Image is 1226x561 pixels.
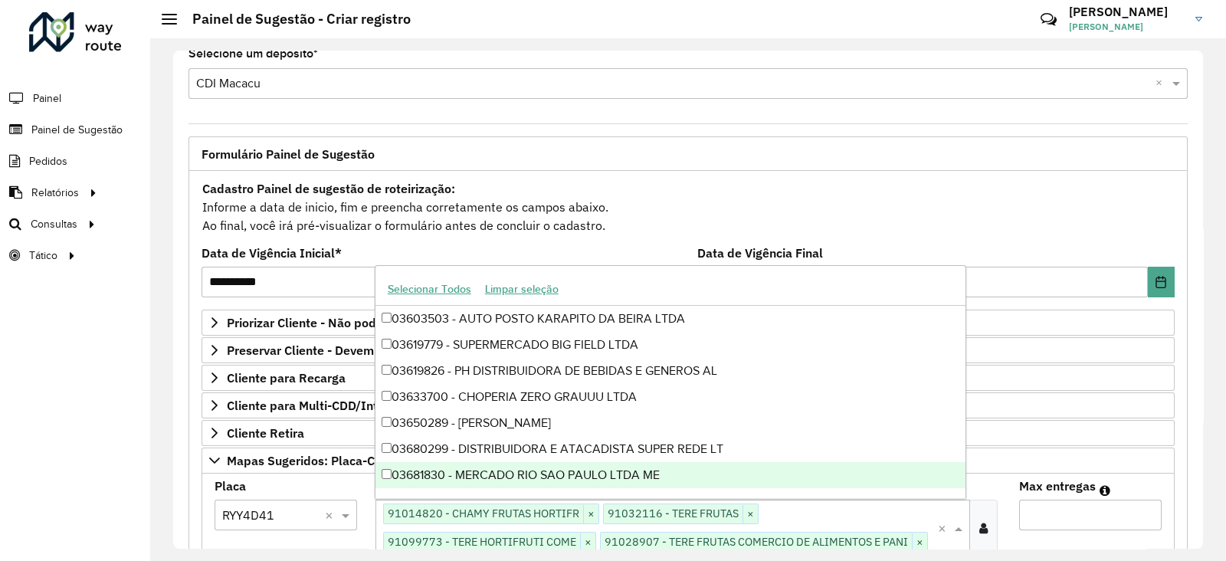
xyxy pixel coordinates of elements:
span: Cliente Retira [227,427,304,439]
span: Clear all [325,506,338,524]
span: Painel de Sugestão [31,122,123,138]
label: Placa [215,477,246,495]
a: Mapas Sugeridos: Placa-Cliente [202,448,1175,474]
label: Selecione um depósito [188,44,318,63]
label: Data de Vigência Inicial [202,244,342,262]
span: Formulário Painel de Sugestão [202,148,375,160]
span: Relatórios [31,185,79,201]
div: Informe a data de inicio, fim e preencha corretamente os campos abaixo. Ao final, você irá pré-vi... [202,179,1175,235]
span: 91014820 - CHAMY FRUTAS HORTIFR [384,504,583,523]
span: × [912,533,927,552]
span: Mapas Sugeridos: Placa-Cliente [227,454,407,467]
a: Preservar Cliente - Devem ficar no buffer, não roteirizar [202,337,1175,363]
span: Clear all [1156,74,1169,93]
ng-dropdown-panel: Options list [375,265,967,499]
label: Max entregas [1019,477,1096,495]
em: Máximo de clientes que serão colocados na mesma rota com os clientes informados [1100,484,1110,497]
div: 03633700 - CHOPERIA ZERO GRAUUU LTDA [375,384,966,410]
a: Cliente Retira [202,420,1175,446]
a: Cliente para Recarga [202,365,1175,391]
h2: Painel de Sugestão - Criar registro [177,11,411,28]
button: Limpar seleção [478,277,565,301]
div: 03683101 - RENOVO DISTRIB DE BEB E GENEROS ALIMENTI [375,488,966,514]
span: Cliente para Recarga [227,372,346,384]
div: 03681830 - MERCADO RIO SAO PAULO LTDA ME [375,462,966,488]
span: [PERSON_NAME] [1069,20,1184,34]
span: Pedidos [29,153,67,169]
span: Preservar Cliente - Devem ficar no buffer, não roteirizar [227,344,539,356]
button: Choose Date [1148,267,1175,297]
div: 03619779 - SUPERMERCADO BIG FIELD LTDA [375,332,966,358]
span: 91099773 - TERE HORTIFRUTI COME [384,533,580,551]
a: Cliente para Multi-CDD/Internalização [202,392,1175,418]
button: Selecionar Todos [381,277,478,301]
span: Cliente para Multi-CDD/Internalização [227,399,443,412]
h3: [PERSON_NAME] [1069,5,1184,19]
span: × [742,505,758,523]
span: 91032116 - TERE FRUTAS [604,504,742,523]
a: Contato Rápido [1032,3,1065,36]
label: Data de Vigência Final [697,244,823,262]
span: 91028907 - TERE FRUTAS COMERCIO DE ALIMENTOS E PANI [601,533,912,551]
span: × [583,505,598,523]
strong: Cadastro Painel de sugestão de roteirização: [202,181,455,196]
span: Priorizar Cliente - Não podem ficar no buffer [227,317,477,329]
div: 03619826 - PH DISTRIBUIDORA DE BEBIDAS E GENEROS AL [375,358,966,384]
div: 03603503 - AUTO POSTO KARAPITO DA BEIRA LTDA [375,306,966,332]
span: Tático [29,248,57,264]
span: Clear all [938,519,951,537]
div: 03680299 - DISTRIBUIDORA E ATACADISTA SUPER REDE LT [375,436,966,462]
span: Painel [33,90,61,107]
div: 03650289 - [PERSON_NAME] [375,410,966,436]
span: Consultas [31,216,77,232]
a: Priorizar Cliente - Não podem ficar no buffer [202,310,1175,336]
span: × [580,533,595,552]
